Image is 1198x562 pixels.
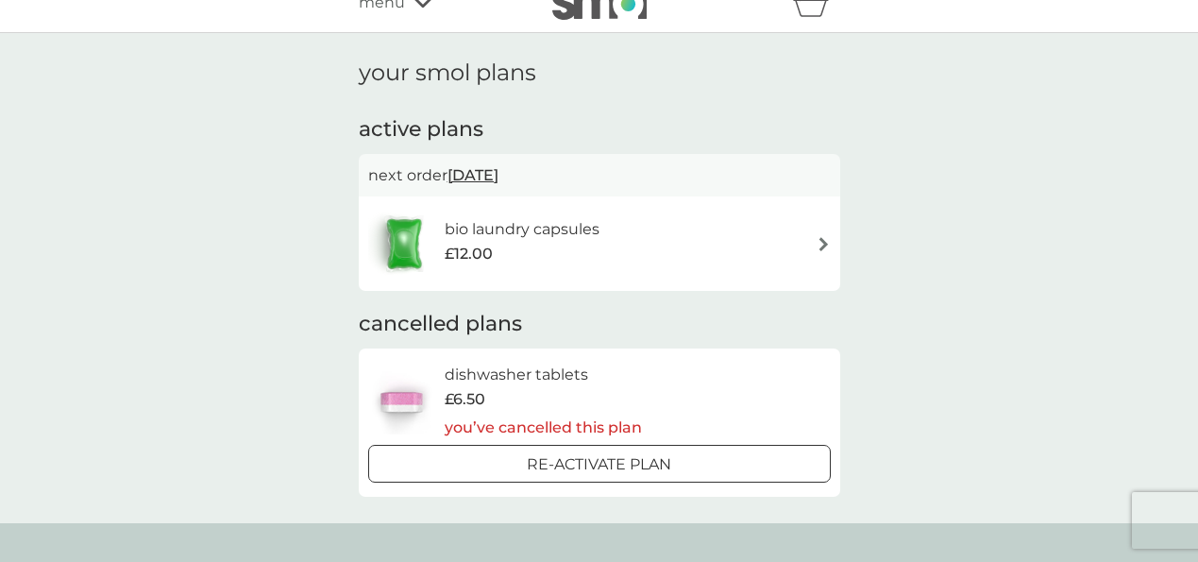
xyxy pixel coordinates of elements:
[368,163,831,188] p: next order
[368,211,440,277] img: bio laundry capsules
[359,60,840,87] h1: your smol plans
[368,368,434,434] img: dishwasher tablets
[359,115,840,145] h2: active plans
[817,237,831,251] img: arrow right
[447,157,498,194] span: [DATE]
[368,445,831,483] button: Re-activate Plan
[527,452,671,477] p: Re-activate Plan
[445,242,493,266] span: £12.00
[445,217,599,242] h6: bio laundry capsules
[445,416,642,440] p: you’ve cancelled this plan
[445,387,485,412] span: £6.50
[359,310,840,339] h2: cancelled plans
[445,363,642,387] h6: dishwasher tablets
